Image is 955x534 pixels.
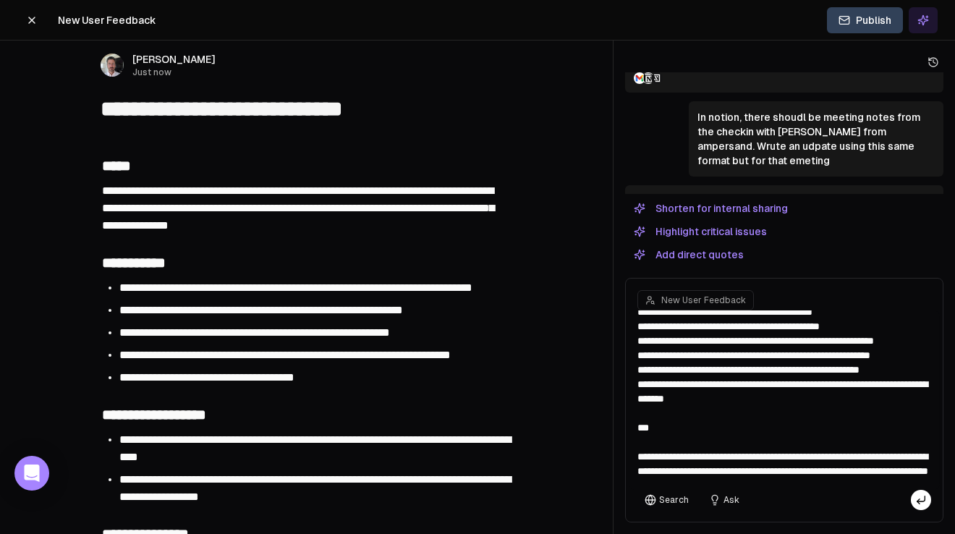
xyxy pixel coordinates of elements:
button: Search [637,490,696,510]
img: Gmail [634,72,645,84]
img: _image [101,54,124,77]
span: New User Feedback [58,13,156,27]
button: Shorten for internal sharing [625,200,797,217]
button: Ask [702,490,747,510]
span: [PERSON_NAME] [132,52,216,67]
button: Add direct quotes [625,246,752,263]
img: Notion [642,72,654,84]
span: New User Feedback [661,294,746,306]
span: Just now [132,67,216,78]
div: Open Intercom Messenger [14,456,49,491]
img: Samepage [651,72,663,84]
button: Highlight critical issues [625,223,776,240]
button: Publish [827,7,903,33]
p: In notion, there shoudl be meeting notes from the checkin with [PERSON_NAME] from ampersand. Wrut... [697,110,935,168]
